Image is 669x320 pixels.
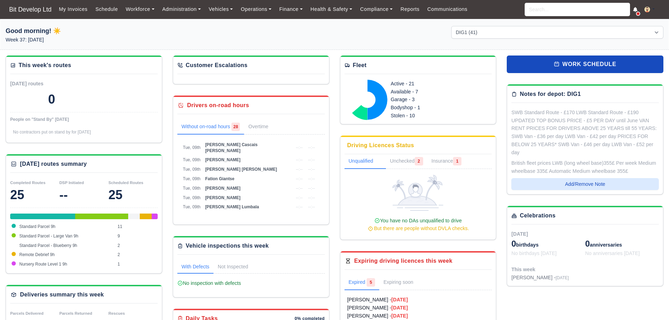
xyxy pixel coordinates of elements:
span: Tue, 09th [183,157,201,162]
a: [PERSON_NAME] -[DATE] [347,296,489,304]
div: Stolen - 10 [391,112,465,120]
strong: [DATE] [391,297,408,302]
a: Not Inspected [214,260,252,274]
a: Expired [345,275,379,290]
a: Administration [158,2,205,16]
button: Add/Remove Note [511,178,659,190]
span: Tue, 09th [183,195,201,200]
div: Bodyshop - 1 [391,104,465,112]
a: Finance [275,2,307,16]
span: [PERSON_NAME] [205,186,241,191]
div: -- [59,188,109,202]
strong: [DATE] [391,305,408,311]
span: Bit Develop Ltd [6,2,55,17]
small: Rescues [109,311,125,315]
a: Schedule [91,2,122,16]
div: Active - 21 [391,80,465,88]
span: This week [511,267,535,272]
a: Insurance [427,154,466,169]
div: Nursery Route Level 1 9h [152,214,158,219]
div: Driving Licences Status [347,141,414,150]
a: Compliance [356,2,396,16]
span: Tue, 09th [183,145,201,150]
span: --:-- [308,195,315,200]
span: --:-- [308,157,315,162]
small: DSP Initiated [59,181,84,185]
span: --:-- [308,204,315,209]
span: Tue, 09th [183,167,201,172]
div: 25 [10,188,59,202]
span: No anniversaries [DATE] [585,250,640,256]
a: Reports [396,2,423,16]
span: --:-- [296,195,302,200]
div: Remote Debrief 9h [140,214,152,219]
span: --:-- [308,167,315,172]
p: Week 37: [DATE] [6,36,218,44]
span: [PERSON_NAME] [205,195,241,200]
div: Vehicle inspections this week [186,242,269,250]
span: [PERSON_NAME] [PERSON_NAME] [205,167,277,172]
small: Parcels Delivered [10,311,44,315]
span: 0 [585,239,590,248]
strong: [DATE] [391,313,408,319]
div: Notes for depot: DIG1 [520,90,581,98]
div: [DATE] routes [10,80,84,88]
a: Workforce [122,2,158,16]
div: Available - 7 [391,88,465,96]
span: 2 [415,157,423,165]
input: Search... [525,3,630,16]
h1: Good morning! ☀️ [6,26,218,36]
a: With Defects [177,260,214,274]
span: Nursery Route Level 1 9h [19,262,67,267]
div: British fleet prices LWB (long wheel base)355£ Per week Medium wheelbase 335£ Automatic Medium wh... [511,159,659,175]
a: Operations [237,2,275,16]
span: --:-- [296,186,302,191]
a: Unqualified [345,154,386,169]
span: --:-- [308,186,315,191]
a: Bit Develop Ltd [6,3,55,17]
span: --:-- [296,167,302,172]
a: Without on-road hours [177,120,244,135]
div: 0 [48,92,55,106]
span: Standard Parcel 9h [19,224,55,229]
span: [DATE] [511,231,528,237]
span: Remote Debrief 9h [19,252,55,257]
div: Standard Parcel 9h [10,214,75,219]
span: No inspection with defects [177,280,241,286]
td: 1 [116,260,158,269]
a: Vehicles [205,2,237,16]
div: This week's routes [19,61,71,70]
span: 5 [367,278,375,287]
span: --:-- [296,176,302,181]
div: anniversaries [585,238,659,249]
div: birthdays [511,238,585,249]
a: [PERSON_NAME] -[DATE] [347,304,489,312]
div: But there are people without DVLA checks. [347,224,489,233]
div: Drivers on-road hours [187,101,249,110]
a: Overtime [244,120,282,135]
div: Fleet [353,61,367,70]
div: Deliveries summary this week [20,290,104,299]
span: No contractors put on stand by for [DATE] [13,130,91,135]
div: Garage - 3 [391,96,465,104]
small: Completed Routes [10,181,46,185]
span: --:-- [308,176,315,181]
div: Expiring driving licences this week [354,257,453,265]
a: Communications [424,2,472,16]
div: People on "Stand By" [DATE] [10,117,158,122]
span: 1 [453,157,461,165]
span: 28 [231,123,240,131]
a: work schedule [507,55,663,73]
span: Tue, 09th [183,186,201,191]
small: Scheduled Routes [109,181,143,185]
td: 2 [116,241,158,250]
a: Unchecked [386,154,427,169]
div: 25 [109,188,158,202]
a: My Invoices [55,2,92,16]
span: Standard Parcel - Blueberry 9h [19,243,77,248]
div: Celebrations [520,211,556,220]
div: SWB Standard Route - £170 LWB Standard Route - £190 UPDATED TOP BONUS PRICE - £5 PER DAY until Ju... [511,109,659,157]
span: Tue, 09th [183,204,201,209]
span: No birthdays [DATE] [511,250,557,256]
span: [PERSON_NAME] Cascais [PERSON_NAME] [205,142,257,153]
